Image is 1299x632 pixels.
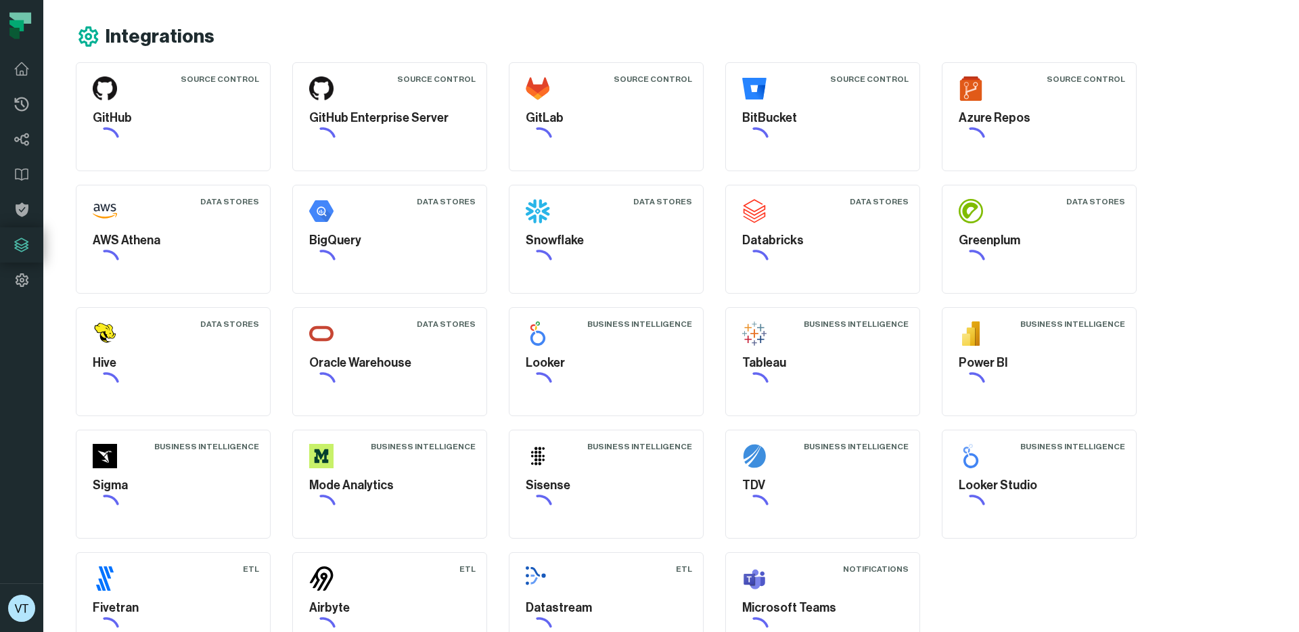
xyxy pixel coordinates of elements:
h1: Integrations [106,25,214,49]
img: Oracle Warehouse [309,321,334,346]
img: GitHub Enterprise Server [309,76,334,101]
h5: GitHub [93,109,254,127]
h5: Mode Analytics [309,476,470,495]
div: Business Intelligence [804,319,909,330]
h5: Fivetran [93,599,254,617]
div: Source Control [1047,74,1125,85]
img: Power BI [959,321,983,346]
h5: GitLab [526,109,687,127]
div: ETL [459,564,476,574]
div: Data Stores [417,196,476,207]
img: Datastream [526,566,550,591]
div: Data Stores [633,196,692,207]
div: Notifications [843,564,909,574]
img: Airbyte [309,566,334,591]
h5: BigQuery [309,231,470,250]
img: GitHub [93,76,117,101]
h5: TDV [742,476,903,495]
h5: Looker [526,354,687,372]
div: Business Intelligence [1020,441,1125,452]
h5: GitHub Enterprise Server [309,109,470,127]
img: Looker Studio [959,444,983,468]
img: Microsoft Teams [742,566,767,591]
h5: Microsoft Teams [742,599,903,617]
div: Source Control [397,74,476,85]
h5: Hive [93,354,254,372]
img: Looker [526,321,550,346]
img: TDV [742,444,767,468]
div: Source Control [614,74,692,85]
img: Tableau [742,321,767,346]
h5: Databricks [742,231,903,250]
div: Business Intelligence [154,441,259,452]
div: Data Stores [200,196,259,207]
div: Data Stores [417,319,476,330]
h5: Sisense [526,476,687,495]
img: Sigma [93,444,117,468]
div: ETL [243,564,259,574]
h5: Azure Repos [959,109,1120,127]
img: Hive [93,321,117,346]
div: ETL [676,564,692,574]
h5: BitBucket [742,109,903,127]
img: Mode Analytics [309,444,334,468]
h5: Datastream [526,599,687,617]
img: GitLab [526,76,550,101]
img: Azure Repos [959,76,983,101]
div: Business Intelligence [587,441,692,452]
div: Data Stores [200,319,259,330]
h5: Sigma [93,476,254,495]
img: BigQuery [309,199,334,223]
img: AWS Athena [93,199,117,223]
img: Sisense [526,444,550,468]
h5: Greenplum [959,231,1120,250]
div: Business Intelligence [587,319,692,330]
img: Databricks [742,199,767,223]
div: Business Intelligence [804,441,909,452]
img: BitBucket [742,76,767,101]
h5: Oracle Warehouse [309,354,470,372]
div: Source Control [830,74,909,85]
img: Greenplum [959,199,983,223]
img: Snowflake [526,199,550,223]
h5: Airbyte [309,599,470,617]
h5: Looker Studio [959,476,1120,495]
h5: Power BI [959,354,1120,372]
img: Fivetran [93,566,117,591]
div: Source Control [181,74,259,85]
div: Data Stores [850,196,909,207]
h5: AWS Athena [93,231,254,250]
div: Data Stores [1066,196,1125,207]
h5: Snowflake [526,231,687,250]
div: Business Intelligence [371,441,476,452]
div: Business Intelligence [1020,319,1125,330]
h5: Tableau [742,354,903,372]
img: avatar of Vitor Trentin [8,595,35,622]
